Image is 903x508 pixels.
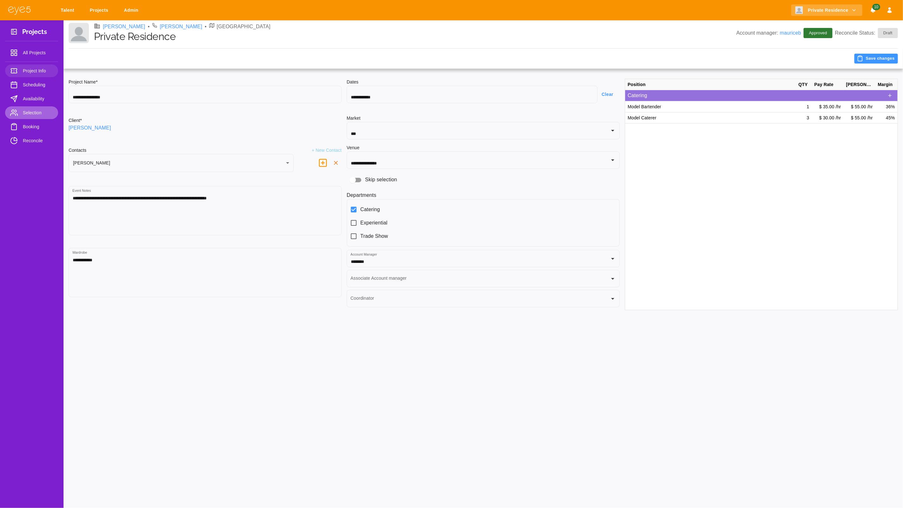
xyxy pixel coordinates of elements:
a: Admin [120,4,145,16]
p: [GEOGRAPHIC_DATA] [217,23,271,30]
a: Projects [86,4,115,16]
div: QTY [796,79,812,90]
button: delete [316,156,330,170]
span: Project Info [23,67,53,75]
button: Notifications [867,4,879,16]
a: [PERSON_NAME] [103,23,145,30]
span: Booking [23,123,53,130]
div: Pay Rate [812,79,844,90]
div: Margin [875,79,898,90]
h3: Projects [22,28,47,38]
a: All Projects [5,46,58,59]
span: Reconcile [23,137,53,144]
img: Client logo [69,23,89,43]
img: Client logo [795,6,803,14]
li: • [148,23,150,30]
div: [PERSON_NAME] [844,79,875,90]
h6: Market [347,115,620,122]
div: 1 [796,101,812,112]
h6: Project Name* [69,79,342,86]
label: Wardrobe [72,250,87,255]
p: Catering [628,92,885,99]
a: Project Info [5,64,58,77]
span: Approved [805,30,831,36]
button: Private Residence [791,4,862,16]
a: Availability [5,92,58,105]
span: Scheduling [23,81,53,89]
label: Event Notes [72,188,91,193]
div: 45% [875,112,898,124]
div: $ 55.00 /hr [844,112,875,124]
span: Selection [23,109,53,117]
h6: Venue [347,144,359,151]
a: Selection [5,106,58,119]
a: Reconcile [5,134,58,147]
span: Draft [880,30,896,36]
span: Availability [23,95,53,103]
button: Open [608,254,617,263]
button: Add Position [885,90,895,101]
h6: Departments [347,191,620,199]
div: $ 35.00 /hr [812,101,844,112]
button: Open [608,126,617,135]
span: Catering [360,206,380,213]
div: $ 55.00 /hr [844,101,875,112]
span: Experiential [360,219,387,227]
div: Skip selection [347,174,620,186]
button: Open [608,274,617,283]
div: Position [625,79,796,90]
label: Account Manager [351,252,377,257]
h6: Dates [347,79,620,86]
button: Clear [598,89,620,100]
div: $ 30.00 /hr [812,112,844,124]
img: eye5 [8,6,31,15]
span: Trade Show [360,232,388,240]
div: 36% [875,101,898,112]
button: Save changes [854,54,898,63]
div: Model Bartender [625,101,796,112]
button: Open [608,294,617,303]
a: [PERSON_NAME] [160,23,202,30]
h1: Private Residence [94,30,736,43]
p: Account manager: [736,29,801,37]
div: Model Caterer [625,112,796,124]
div: outlined button group [885,90,895,101]
p: Reconcile Status: [835,28,898,38]
p: + New Contact [312,147,342,154]
button: delete [330,157,342,169]
h6: Contacts [69,147,86,154]
button: Open [608,156,617,164]
div: 3 [796,112,812,124]
h6: Client* [69,117,82,124]
a: mauriceb [780,30,801,36]
span: 10 [872,4,880,10]
span: All Projects [23,49,53,57]
div: [PERSON_NAME] [69,154,294,172]
a: Booking [5,120,58,133]
a: Talent [57,4,81,16]
li: • [205,23,207,30]
a: [PERSON_NAME] [69,124,111,132]
a: Scheduling [5,78,58,91]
